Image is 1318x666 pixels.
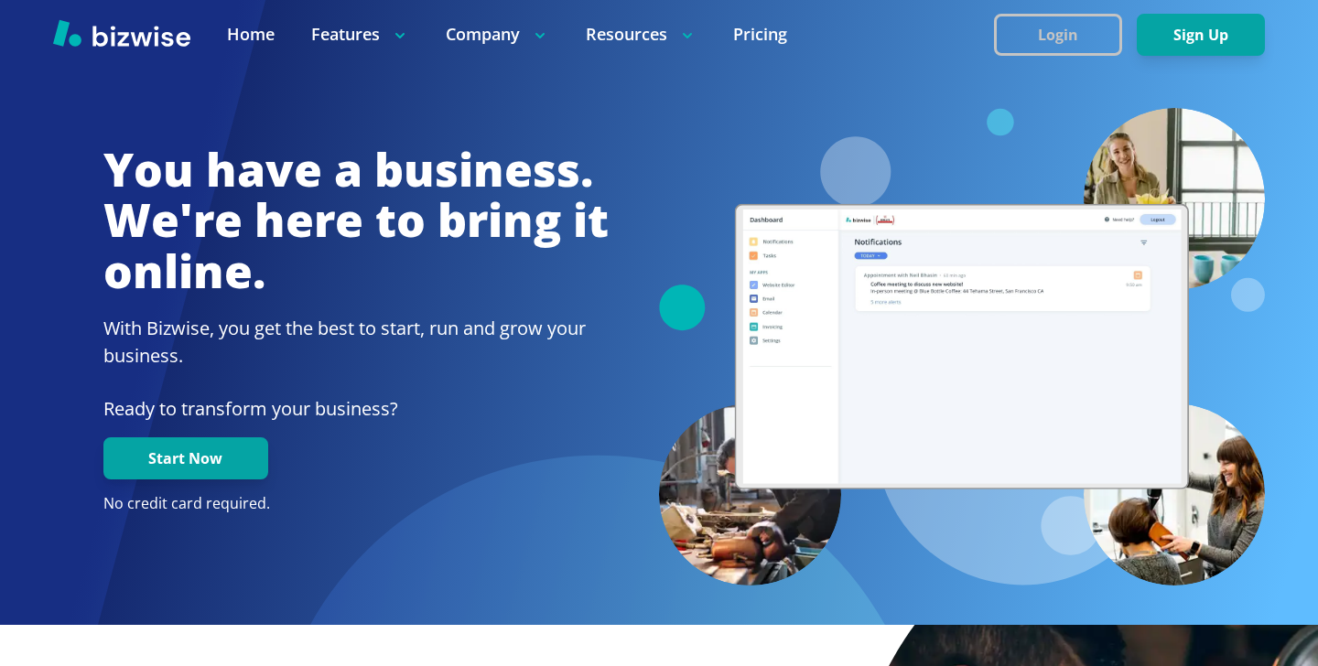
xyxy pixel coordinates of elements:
[733,23,787,46] a: Pricing
[1137,27,1265,44] a: Sign Up
[103,315,609,370] h2: With Bizwise, you get the best to start, run and grow your business.
[994,27,1137,44] a: Login
[994,14,1122,56] button: Login
[103,494,609,514] p: No credit card required.
[311,23,409,46] p: Features
[586,23,697,46] p: Resources
[103,437,268,479] button: Start Now
[227,23,275,46] a: Home
[103,145,609,297] h1: You have a business. We're here to bring it online.
[103,450,268,467] a: Start Now
[53,19,190,47] img: Bizwise Logo
[103,395,609,423] p: Ready to transform your business?
[446,23,549,46] p: Company
[1137,14,1265,56] button: Sign Up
